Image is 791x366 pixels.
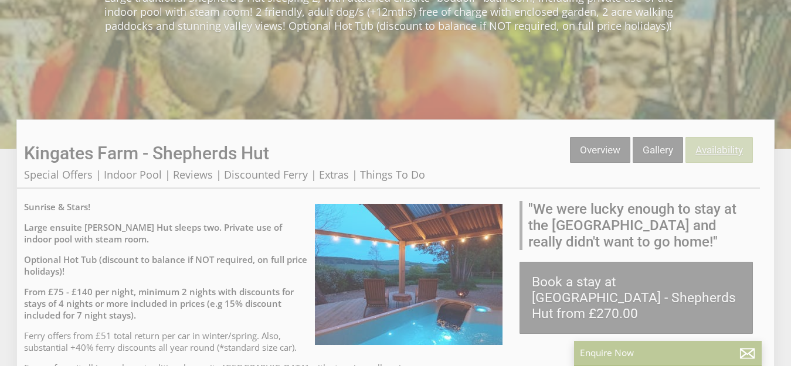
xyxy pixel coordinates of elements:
[520,201,753,250] blockquote: "We were lucky enough to stay at the [GEOGRAPHIC_DATA] and really didn't want to go home!"
[24,201,90,213] strong: Sunrise & Stars!
[224,167,308,182] a: Discounted Ferry
[633,137,683,163] a: Gallery
[685,137,753,163] a: Availability
[24,286,294,321] strong: From £75 - £140 per night, minimum 2 nights with discounts for stays of 4 nights or more included...
[315,204,503,345] img: Kingates Farm Valley Views
[24,221,282,245] strong: Large ensuite [PERSON_NAME] Hut sleeps two. Private use of indoor pool with steam room.
[360,167,425,182] a: Things To Do
[24,143,269,163] a: Kingates Farm - Shepherds Hut
[104,167,162,182] a: Indoor Pool
[580,347,756,359] p: Enquire Now
[319,167,349,182] a: Extras
[24,254,307,277] strong: Optional Hot Tub (discount to balance if NOT required, on full price holidays)!
[173,167,213,182] a: Reviews
[24,330,505,353] p: Ferry offers from £51 total return per car in winter/spring. Also, substantial +40% ferry discoun...
[24,167,93,182] a: Special Offers
[570,137,630,163] a: Overview
[520,262,753,334] a: Book a stay at [GEOGRAPHIC_DATA] - Shepherds Hut from £270.00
